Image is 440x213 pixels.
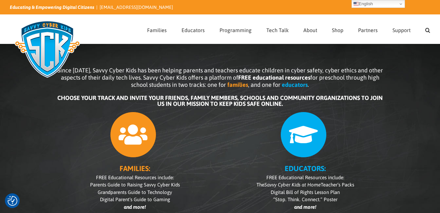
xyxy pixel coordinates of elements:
[354,1,359,7] img: en
[392,28,411,33] span: Support
[8,196,17,206] img: Revisit consent button
[8,196,17,206] button: Consent Preferences
[100,5,173,10] a: [EMAIL_ADDRESS][DOMAIN_NAME]
[100,197,170,202] span: Digital Parent’s Guide to Gaming
[358,15,378,44] a: Partners
[57,94,383,107] b: CHOOSE YOUR TRACK AND INVITE YOUR FRIENDS, FAMILY MEMBERS, SCHOOLS AND COMMUNITY ORGANIZATIONS TO...
[220,28,252,33] span: Programming
[182,15,205,44] a: Educators
[273,197,337,202] span: “Stop. Think. Connect.” Poster
[266,15,289,44] a: Tech Talk
[10,5,94,10] i: Educating & Empowering Digital Citizens
[10,16,85,82] img: Savvy Cyber Kids Logo
[425,15,430,44] a: Search
[392,15,411,44] a: Support
[147,15,167,44] a: Families
[238,74,310,81] b: FREE educational resources
[332,28,343,33] span: Shop
[303,15,317,44] a: About
[248,81,280,88] span: , and one for
[220,15,252,44] a: Programming
[96,175,174,180] span: FREE Educational Resources include:
[282,81,308,88] b: educators
[308,81,309,88] span: .
[257,182,354,187] span: The Teacher’s Packs
[285,164,326,173] b: EDUCATORS:
[147,15,430,44] nav: Main Menu
[182,28,205,33] span: Educators
[57,67,383,88] span: Since [DATE], Savvy Cyber Kids has been helping parents and teachers educate children in cyber sa...
[358,28,378,33] span: Partners
[98,189,172,195] span: Grandparents Guide to Technology
[147,28,167,33] span: Families
[271,189,340,195] span: Digital Bill of Rights Lesson Plan
[124,204,146,210] i: and more!
[90,182,180,187] span: Parents Guide to Raising Savvy Cyber Kids
[227,81,248,88] b: families
[266,28,289,33] span: Tech Talk
[332,15,343,44] a: Shop
[264,182,321,187] i: Savvy Cyber Kids at Home
[294,204,316,210] i: and more!
[303,28,317,33] span: About
[266,175,344,180] span: FREE Educational Resources include:
[120,164,150,173] b: FAMILIES:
